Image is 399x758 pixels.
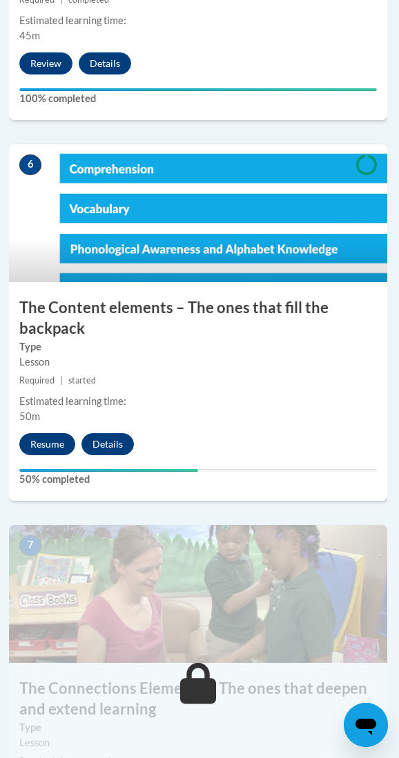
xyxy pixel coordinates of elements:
[19,154,41,175] span: 6
[9,525,387,663] img: Course Image
[9,144,387,282] img: Course Image
[79,52,131,74] button: Details
[60,375,63,386] span: |
[19,355,377,370] div: Lesson
[19,394,377,409] div: Estimated learning time:
[19,410,40,422] span: 50m
[19,535,41,556] span: 7
[19,720,377,735] label: Type
[19,375,55,386] span: Required
[344,703,388,747] iframe: Button to launch messaging window
[19,88,377,91] div: Your progress
[19,52,72,74] button: Review
[19,472,377,487] label: 50% completed
[19,339,377,355] label: Type
[19,91,377,106] label: 100% completed
[19,30,40,41] span: 45m
[9,297,387,340] h3: The Content elements – The ones that fill the backpack
[19,735,377,750] div: Lesson
[9,678,387,721] h3: The Connections Elements – The ones that deepen and extend learning
[81,433,134,455] button: Details
[68,375,96,386] span: started
[19,469,198,472] div: Your progress
[19,433,75,455] button: Resume
[19,13,377,28] div: Estimated learning time:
